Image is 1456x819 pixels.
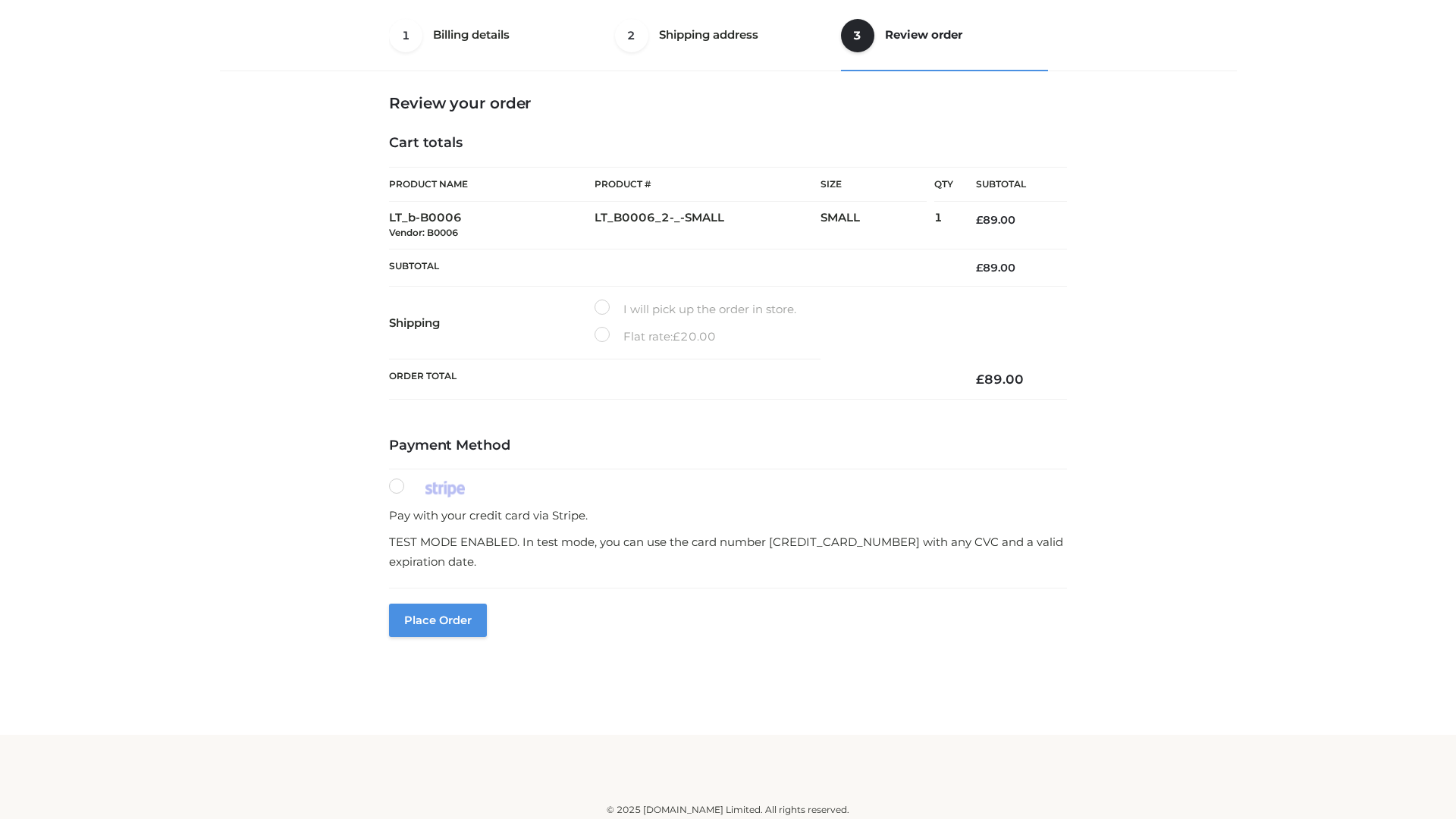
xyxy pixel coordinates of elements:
th: Subtotal [389,249,953,286]
h4: Cart totals [389,135,1067,152]
div: © 2025 [DOMAIN_NAME] Limited. All rights reserved. [225,802,1231,817]
small: Vendor: B0006 [389,227,458,238]
h4: Payment Method [389,438,1067,454]
label: I will pick up the order in store. [595,300,796,319]
span: £ [976,372,984,387]
p: TEST MODE ENABLED. In test mode, you can use the card number [CREDIT_CARD_NUMBER] with any CVC an... [389,532,1067,571]
button: Place order [389,604,487,637]
td: 1 [934,202,953,249]
span: £ [976,213,983,227]
td: LT_B0006_2-_-SMALL [595,202,821,249]
span: £ [976,261,983,275]
bdi: 89.00 [976,213,1015,227]
th: Shipping [389,287,595,359]
label: Flat rate: [595,327,716,347]
bdi: 89.00 [976,261,1015,275]
td: SMALL [821,202,934,249]
th: Qty [934,167,953,202]
bdi: 89.00 [976,372,1024,387]
th: Order Total [389,359,953,400]
td: LT_b-B0006 [389,202,595,249]
h3: Review your order [389,94,1067,112]
span: £ [673,329,680,344]
p: Pay with your credit card via Stripe. [389,506,1067,526]
th: Product Name [389,167,595,202]
th: Size [821,168,927,202]
bdi: 20.00 [673,329,716,344]
th: Subtotal [953,168,1067,202]
th: Product # [595,167,821,202]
